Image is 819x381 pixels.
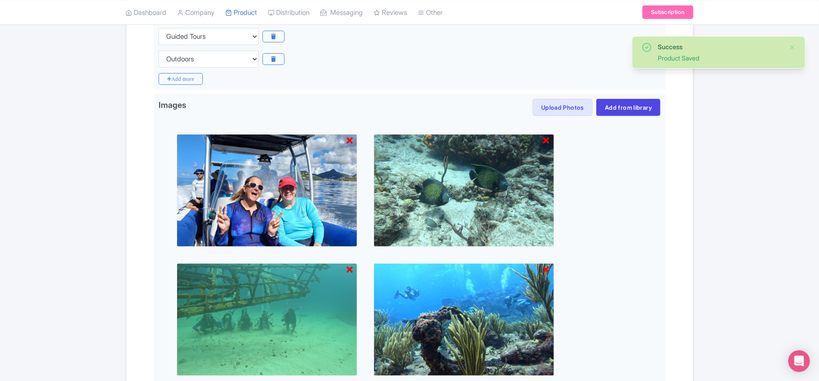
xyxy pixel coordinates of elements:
img: itvshqyfborogigz7xmh.jpg [177,134,357,247]
a: Add from library [596,99,660,116]
button: Close [789,42,796,53]
i: Add more [159,73,203,85]
button: Upload Photos [533,99,593,116]
div: Success [658,42,782,51]
img: dfeidusati6dk8ecspmx.jpg [374,263,554,376]
span: Images [159,99,186,113]
div: Product Saved [658,53,782,63]
img: c2potdsivjotgrgwbybw.jpg [374,134,554,247]
img: zk3feo7ecpvhn3sykugk.jpg [177,263,357,376]
a: Subscription [642,5,693,19]
div: Open Intercom Messenger [788,350,810,372]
